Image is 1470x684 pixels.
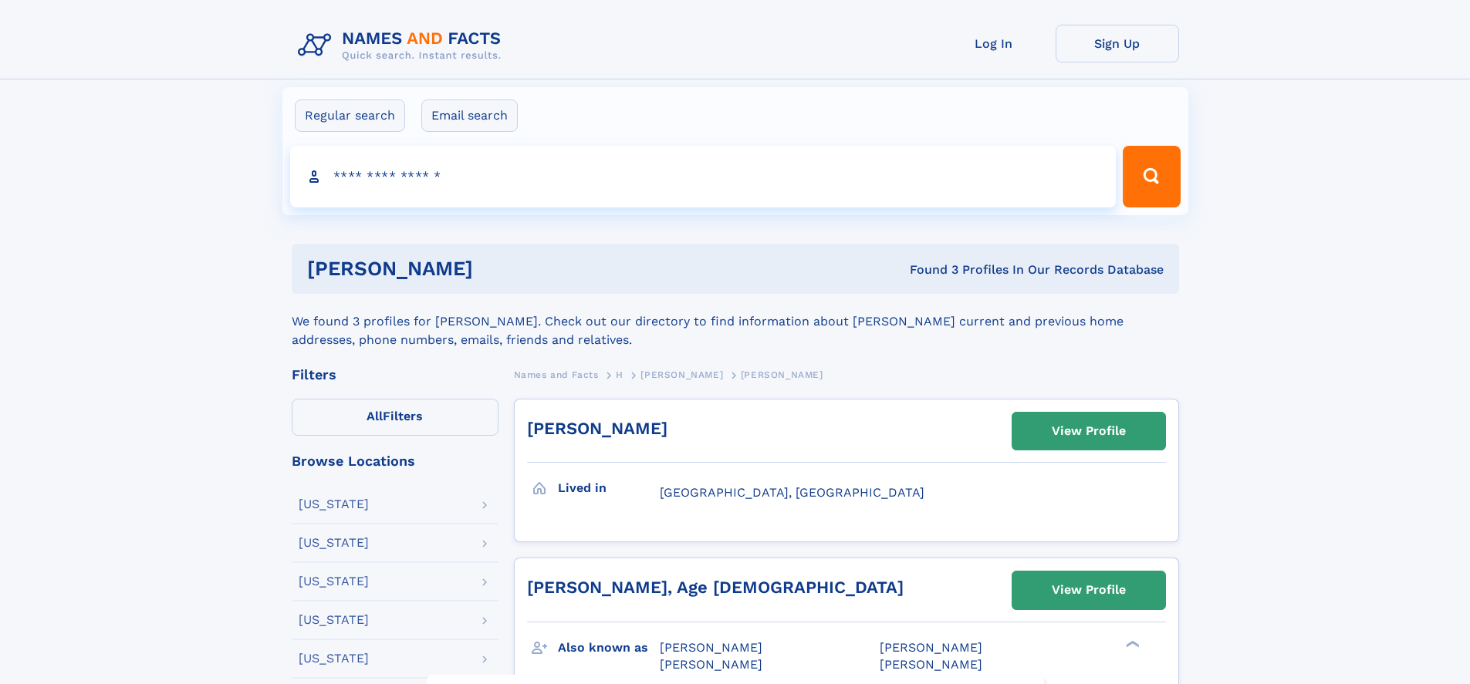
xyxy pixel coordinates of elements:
[558,635,660,661] h3: Also known as
[292,454,498,468] div: Browse Locations
[616,365,623,384] a: H
[299,498,369,510] div: [US_STATE]
[292,368,498,382] div: Filters
[1122,639,1141,649] div: ❯
[932,25,1056,62] a: Log In
[660,657,762,672] span: [PERSON_NAME]
[616,369,623,380] span: H
[1052,413,1126,449] div: View Profile
[880,640,982,655] span: [PERSON_NAME]
[1012,571,1165,608] a: View Profile
[292,399,498,436] label: Filters
[295,99,405,132] label: Regular search
[290,146,1117,207] input: search input
[421,99,518,132] label: Email search
[640,365,723,384] a: [PERSON_NAME]
[299,614,369,626] div: [US_STATE]
[1012,413,1165,450] a: View Profile
[1052,572,1126,608] div: View Profile
[660,485,924,500] span: [GEOGRAPHIC_DATA], [GEOGRAPHIC_DATA]
[514,365,599,384] a: Names and Facts
[367,409,383,423] span: All
[741,369,823,380] span: [PERSON_NAME]
[640,369,723,380] span: [PERSON_NAME]
[299,575,369,588] div: [US_STATE]
[660,640,762,655] span: [PERSON_NAME]
[1123,146,1180,207] button: Search Button
[292,294,1179,349] div: We found 3 profiles for [PERSON_NAME]. Check out our directory to find information about [PERSON_...
[299,652,369,665] div: [US_STATE]
[880,657,982,672] span: [PERSON_NAME]
[527,419,667,438] a: [PERSON_NAME]
[558,475,660,501] h3: Lived in
[307,259,691,278] h1: [PERSON_NAME]
[527,578,904,597] a: [PERSON_NAME], Age [DEMOGRAPHIC_DATA]
[299,537,369,549] div: [US_STATE]
[1056,25,1179,62] a: Sign Up
[691,261,1164,278] div: Found 3 Profiles In Our Records Database
[292,25,514,66] img: Logo Names and Facts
